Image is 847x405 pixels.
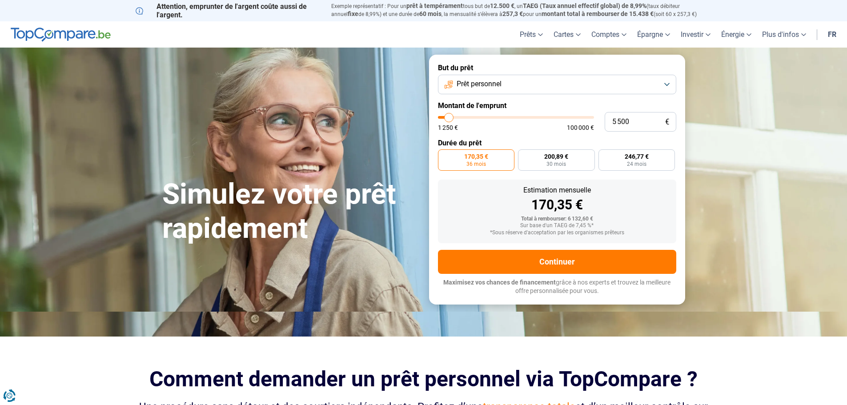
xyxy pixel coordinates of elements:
span: 30 mois [546,161,566,167]
span: 170,35 € [464,153,488,160]
a: Énergie [716,21,757,48]
h1: Simulez votre prêt rapidement [162,177,418,246]
span: Maximisez vos chances de financement [443,279,556,286]
span: 200,89 € [544,153,568,160]
label: Durée du prêt [438,139,676,147]
p: Attention, emprunter de l'argent coûte aussi de l'argent. [136,2,321,19]
a: Plus d'infos [757,21,811,48]
span: 24 mois [627,161,646,167]
button: Prêt personnel [438,75,676,94]
a: Prêts [514,21,548,48]
span: montant total à rembourser de 15.438 € [542,10,654,17]
span: € [665,118,669,126]
div: Estimation mensuelle [445,187,669,194]
a: Investir [675,21,716,48]
span: prêt à tempérament [406,2,463,9]
span: 100 000 € [567,124,594,131]
div: 170,35 € [445,198,669,212]
span: Prêt personnel [457,79,502,89]
span: 36 mois [466,161,486,167]
button: Continuer [438,250,676,274]
div: Sur base d'un TAEG de 7,45 %* [445,223,669,229]
div: Total à rembourser: 6 132,60 € [445,216,669,222]
label: But du prêt [438,64,676,72]
span: 1 250 € [438,124,458,131]
img: TopCompare [11,28,111,42]
span: 246,77 € [625,153,649,160]
span: fixe [348,10,358,17]
div: *Sous réserve d'acceptation par les organismes prêteurs [445,230,669,236]
label: Montant de l'emprunt [438,101,676,110]
p: grâce à nos experts et trouvez la meilleure offre personnalisée pour vous. [438,278,676,296]
a: Comptes [586,21,632,48]
span: 60 mois [419,10,442,17]
span: TAEG (Taux annuel effectif global) de 8,99% [523,2,646,9]
h2: Comment demander un prêt personnel via TopCompare ? [136,367,712,391]
a: Épargne [632,21,675,48]
a: Cartes [548,21,586,48]
span: 12.500 € [490,2,514,9]
p: Exemple représentatif : Pour un tous but de , un (taux débiteur annuel de 8,99%) et une durée de ... [331,2,712,18]
span: 257,3 € [502,10,523,17]
a: fr [823,21,842,48]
